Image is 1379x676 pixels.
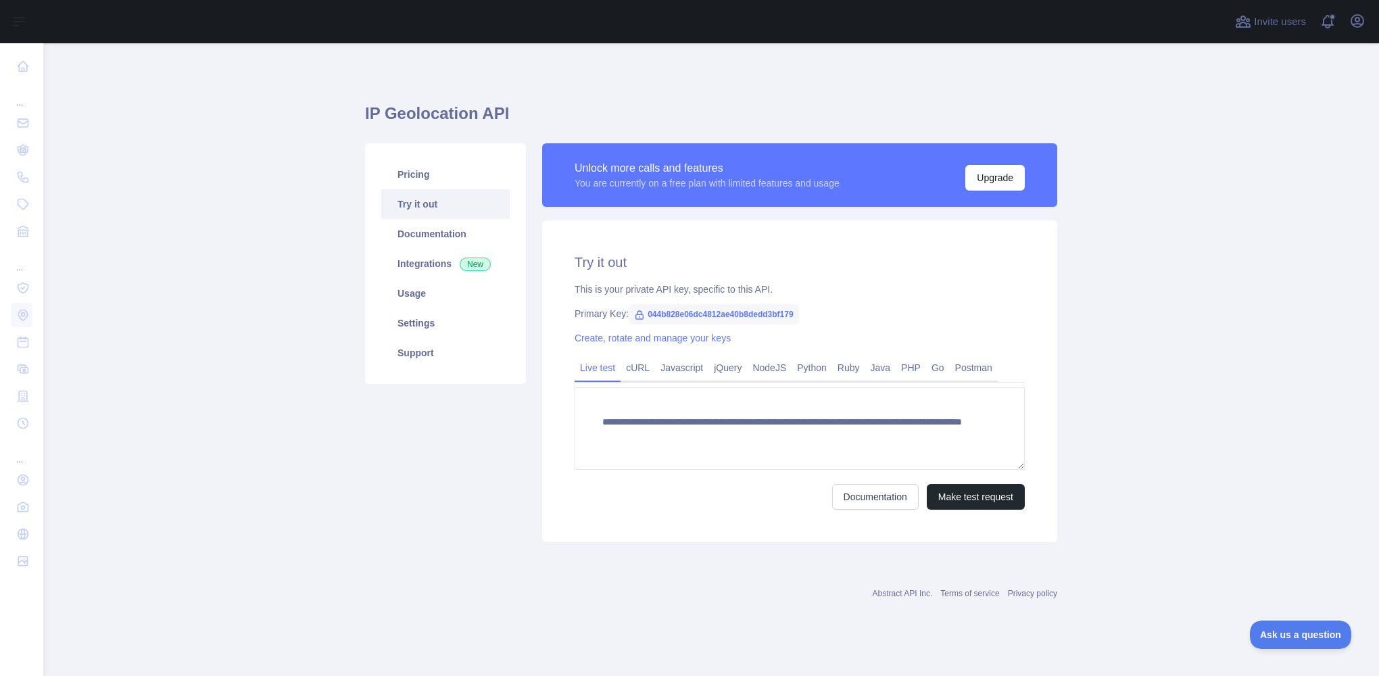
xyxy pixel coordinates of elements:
a: Documentation [832,484,919,510]
a: Pricing [381,160,510,189]
a: Go [926,357,950,379]
div: ... [11,246,32,273]
a: Settings [381,308,510,338]
a: cURL [621,357,655,379]
a: Usage [381,279,510,308]
a: Terms of service [940,589,999,598]
a: Privacy policy [1008,589,1057,598]
a: Abstract API Inc. [873,589,933,598]
div: You are currently on a free plan with limited features and usage [575,176,840,190]
a: Javascript [655,357,708,379]
div: Primary Key: [575,307,1025,320]
button: Invite users [1232,11,1309,32]
a: Try it out [381,189,510,219]
a: Integrations New [381,249,510,279]
a: Support [381,338,510,368]
button: Make test request [927,484,1025,510]
span: Invite users [1254,14,1306,30]
div: ... [11,81,32,108]
a: Live test [575,357,621,379]
a: PHP [896,357,926,379]
button: Upgrade [965,165,1025,191]
h2: Try it out [575,253,1025,272]
a: Ruby [832,357,865,379]
h1: IP Geolocation API [365,103,1057,135]
a: Documentation [381,219,510,249]
a: NodeJS [747,357,792,379]
a: Postman [950,357,998,379]
iframe: Toggle Customer Support [1250,621,1352,649]
div: This is your private API key, specific to this API. [575,283,1025,296]
div: ... [11,438,32,465]
a: jQuery [708,357,747,379]
span: New [460,258,491,271]
div: Unlock more calls and features [575,160,840,176]
a: Java [865,357,896,379]
a: Create, rotate and manage your keys [575,333,731,343]
a: Python [792,357,832,379]
span: 044b828e06dc4812ae40b8dedd3bf179 [629,304,798,324]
